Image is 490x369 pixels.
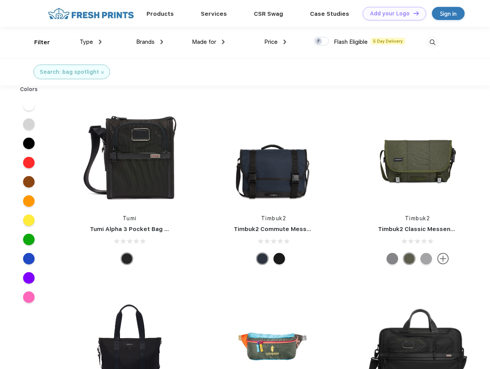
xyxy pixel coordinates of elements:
div: Search: bag spotlight [40,68,99,76]
div: Eco Black [273,253,285,264]
img: dropdown.png [222,40,225,44]
span: 5 Day Delivery [371,38,405,45]
div: Filter [34,38,50,47]
span: Flash Eligible [334,38,368,45]
img: DT [413,11,419,15]
img: desktop_search.svg [426,36,439,49]
a: Timbuk2 [261,215,287,221]
div: Eco Gunmetal [387,253,398,264]
span: Made for [192,38,216,45]
img: dropdown.png [99,40,102,44]
div: Eco Rind Pop [420,253,432,264]
div: Eco Nautical [257,253,268,264]
div: Colors [14,85,44,93]
img: func=resize&h=266 [222,105,325,207]
img: dropdown.png [283,40,286,44]
span: Brands [136,38,155,45]
div: Eco Army [403,253,415,264]
img: more.svg [437,253,449,264]
img: fo%20logo%202.webp [46,7,136,20]
a: Timbuk2 Classic Messenger Bag [378,226,473,233]
a: Sign in [432,7,465,20]
a: Products [147,10,174,17]
a: Tumi [123,215,137,221]
a: Timbuk2 [405,215,430,221]
img: filter_cancel.svg [101,71,104,74]
img: dropdown.png [160,40,163,44]
a: Tumi Alpha 3 Pocket Bag Small [90,226,180,233]
img: func=resize&h=266 [367,105,469,207]
span: Type [80,38,93,45]
a: Timbuk2 Commute Messenger Bag [234,226,337,233]
div: Black [121,253,133,264]
div: Sign in [440,9,457,18]
div: Add your Logo [370,10,410,17]
img: func=resize&h=266 [78,105,181,207]
span: Price [264,38,278,45]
